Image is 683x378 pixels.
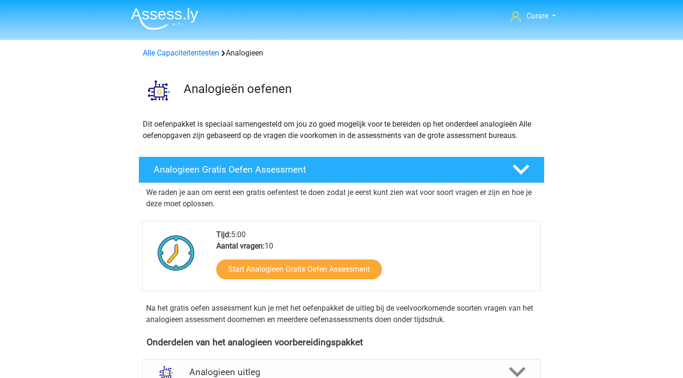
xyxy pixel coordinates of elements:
[526,11,548,20] span: Curare
[216,241,265,250] b: Aantal vragen:
[147,337,536,348] h4: Onderdelen van het analogieen voorbereidingspakket
[131,8,198,30] img: Assessly
[216,259,382,279] a: Start Analogieen Gratis Oefen Assessment
[189,367,494,378] h4: Analogieen uitleg
[209,229,540,291] div: 5:00 10
[184,82,537,96] h3: Analogieën oefenen
[143,48,219,57] a: Alle Capaciteitentesten
[152,229,200,277] img: Klok
[216,230,231,239] b: Tijd:
[135,157,548,183] a: Analogieen Gratis Oefen Assessment
[146,187,537,210] p: We raden je aan om eerst een gratis oefentest te doen zodat je eerst kunt zien wat voor soort vra...
[142,303,541,325] div: Na het gratis oefen assessment kun je met het oefenpakket de uitleg bij de veelvoorkomende soorte...
[143,119,540,141] p: Dit oefenpakket is speciaal samengesteld om jou zo goed mogelijk voor te bereiden op het onderdee...
[154,164,497,175] h4: Analogieen Gratis Oefen Assessment
[139,70,179,111] img: analogieen
[507,10,560,22] a: Curare
[139,47,544,59] div: Analogieen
